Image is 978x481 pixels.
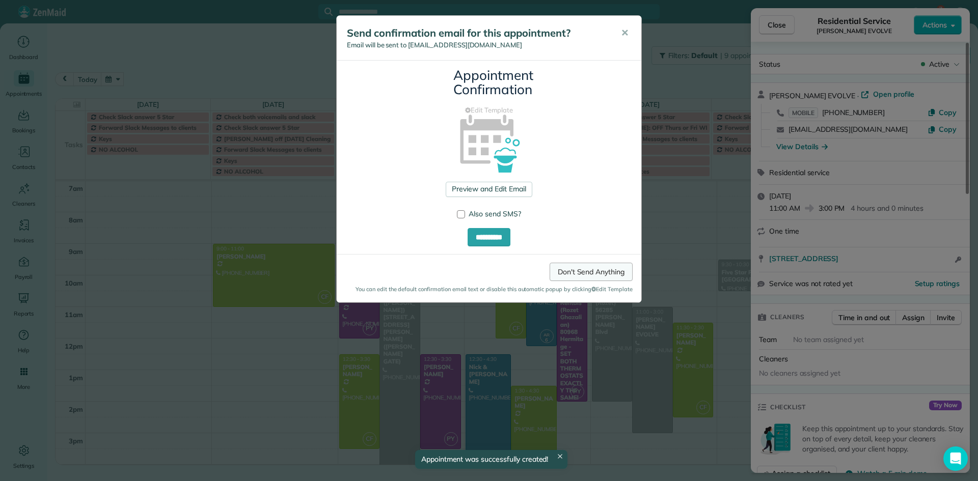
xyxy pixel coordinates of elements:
span: Email will be sent to [EMAIL_ADDRESS][DOMAIN_NAME] [347,41,522,49]
div: Appointment was successfully created! [415,450,568,469]
span: Also send SMS? [469,209,521,218]
small: You can edit the default confirmation email text or disable this automatic popup by clicking Edit... [345,285,633,294]
a: Preview and Edit Email [446,182,532,197]
img: appointment_confirmation_icon-141e34405f88b12ade42628e8c248340957700ab75a12ae832a8710e9b578dc5.png [444,97,535,188]
span: ✕ [621,27,629,39]
h3: Appointment Confirmation [453,68,525,97]
h5: Send confirmation email for this appointment? [347,26,607,40]
a: Edit Template [344,105,634,116]
a: Don't Send Anything [550,263,633,281]
div: Open Intercom Messenger [943,446,968,471]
